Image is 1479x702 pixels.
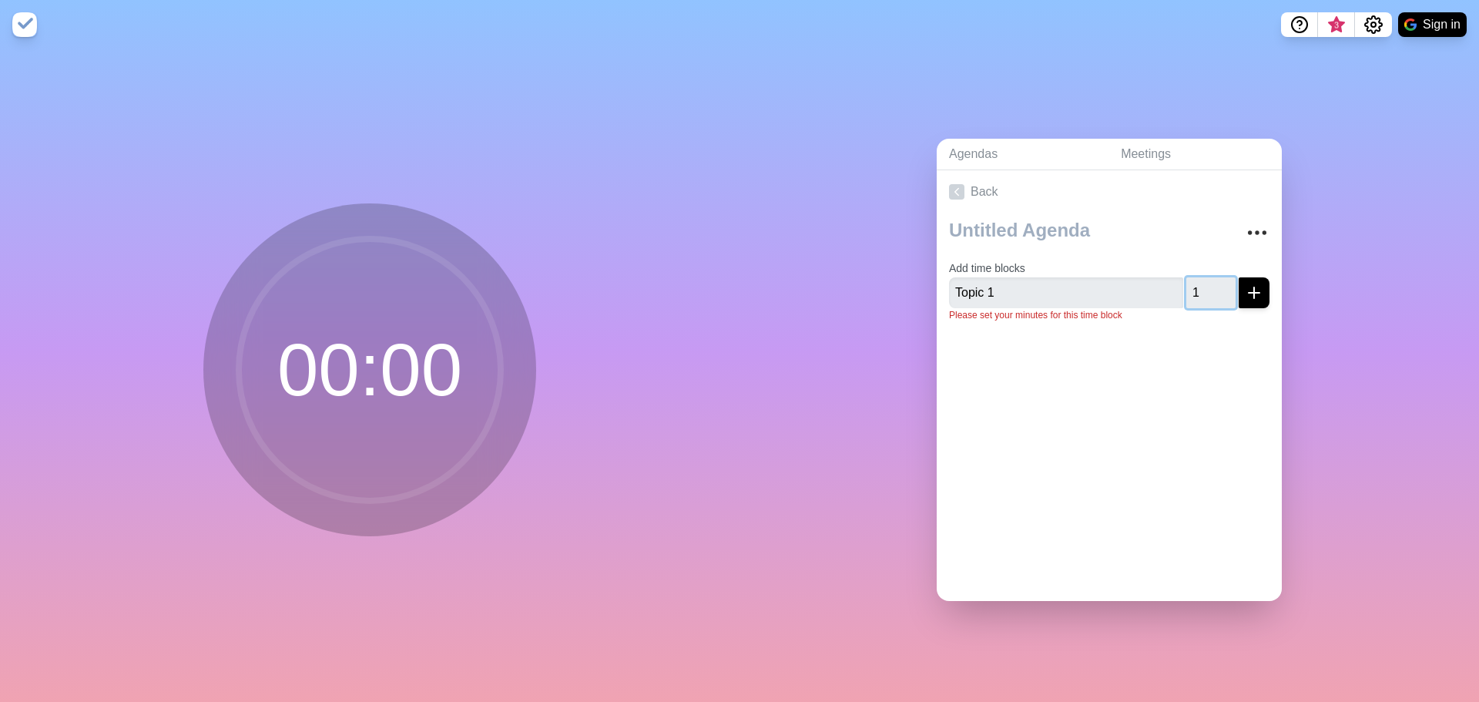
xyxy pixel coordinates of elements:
[949,262,1025,274] label: Add time blocks
[949,277,1183,308] input: Name
[937,139,1108,170] a: Agendas
[1186,277,1236,308] input: Mins
[1242,217,1273,248] button: More
[1318,12,1355,37] button: What’s new
[1404,18,1417,31] img: google logo
[1330,19,1343,32] span: 3
[1398,12,1467,37] button: Sign in
[1281,12,1318,37] button: Help
[1355,12,1392,37] button: Settings
[949,308,1269,322] p: Please set your minutes for this time block
[12,12,37,37] img: timeblocks logo
[1108,139,1282,170] a: Meetings
[937,170,1282,213] a: Back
